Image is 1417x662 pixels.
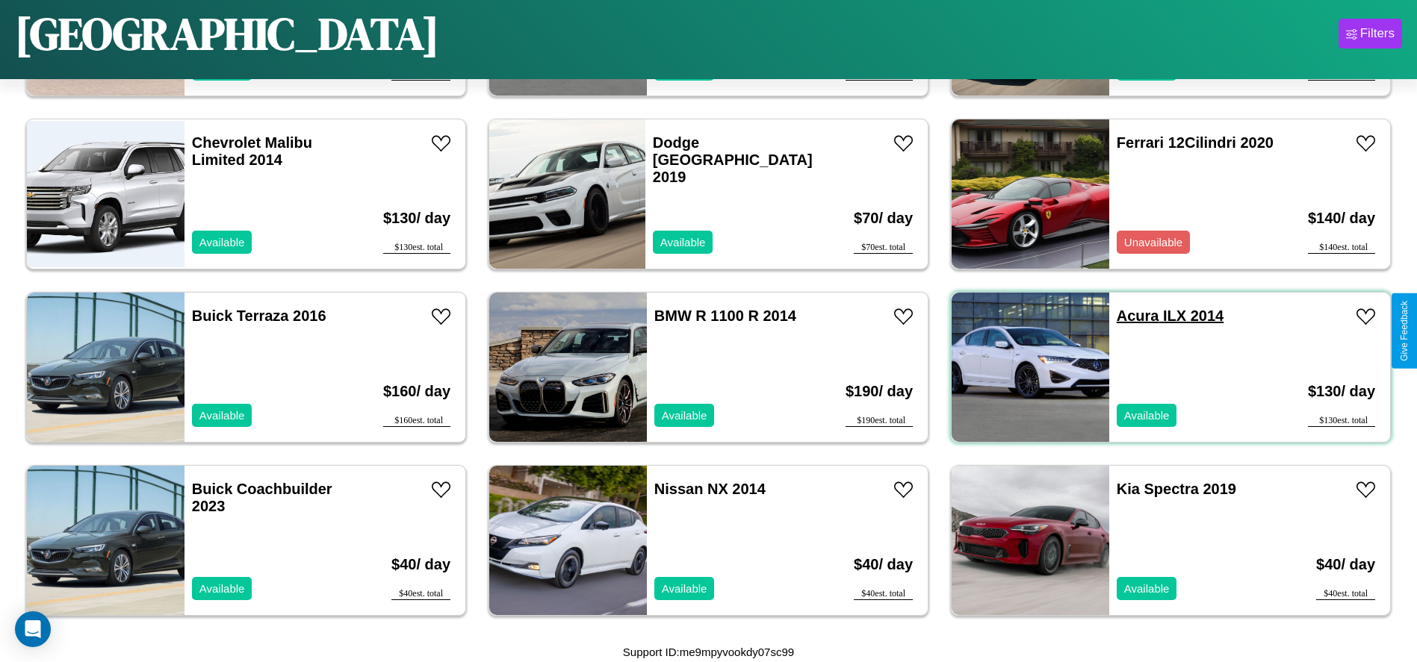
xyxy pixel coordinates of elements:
h3: $ 140 / day [1308,195,1375,242]
p: Support ID: me9mpyvookdy07sc99 [623,642,794,662]
a: Ferrari 12Cilindri 2020 [1117,134,1274,151]
div: $ 130 est. total [1308,415,1375,427]
div: $ 140 est. total [1308,242,1375,254]
p: Unavailable [1124,232,1182,252]
p: Available [662,578,707,599]
div: $ 40 est. total [391,588,450,600]
div: $ 130 est. total [383,242,450,254]
a: Buick Terraza 2016 [192,307,326,324]
h3: $ 160 / day [383,368,450,415]
p: Available [1124,405,1170,425]
h3: $ 40 / day [1316,541,1375,588]
div: $ 160 est. total [383,415,450,427]
div: $ 70 est. total [854,242,913,254]
button: Filters [1339,19,1402,49]
a: Nissan NX 2014 [654,481,766,497]
a: Kia Spectra 2019 [1117,481,1236,497]
div: Filters [1360,26,1395,41]
div: $ 190 est. total [846,415,913,427]
div: $ 40 est. total [854,588,913,600]
p: Available [1124,578,1170,599]
p: Available [199,578,245,599]
a: Buick Coachbuilder 2023 [192,481,332,514]
a: Chevrolet Malibu Limited 2014 [192,134,312,168]
h3: $ 190 / day [846,368,913,415]
h3: $ 40 / day [854,541,913,588]
p: Available [199,405,245,425]
a: Acura ILX 2014 [1117,307,1224,324]
a: BMW R 1100 R 2014 [654,307,796,324]
div: Give Feedback [1399,301,1410,361]
p: Available [199,232,245,252]
h3: $ 40 / day [391,541,450,588]
p: Available [660,232,706,252]
a: Dodge [GEOGRAPHIC_DATA] 2019 [653,134,813,185]
h3: $ 130 / day [383,195,450,242]
p: Available [662,405,707,425]
h3: $ 70 / day [854,195,913,242]
h3: $ 130 / day [1308,368,1375,415]
h1: [GEOGRAPHIC_DATA] [15,3,439,64]
div: Open Intercom Messenger [15,611,51,647]
div: $ 40 est. total [1316,588,1375,600]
